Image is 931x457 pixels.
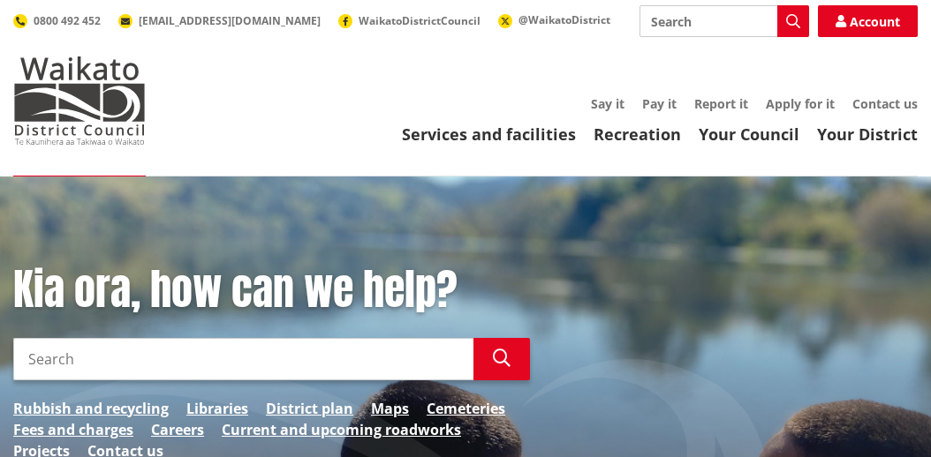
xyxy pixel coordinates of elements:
a: Rubbish and recycling [13,398,169,419]
a: Contact us [852,95,918,112]
a: Report it [694,95,748,112]
a: Fees and charges [13,419,133,440]
a: Your Council [699,124,799,145]
h1: Kia ora, how can we help? [13,265,530,316]
span: 0800 492 452 [34,13,101,28]
span: WaikatoDistrictCouncil [359,13,481,28]
input: Search input [13,338,473,380]
a: District plan [266,398,353,419]
a: [EMAIL_ADDRESS][DOMAIN_NAME] [118,13,321,28]
a: @WaikatoDistrict [498,12,610,27]
a: Apply for it [766,95,835,112]
input: Search input [640,5,809,37]
a: Careers [151,419,204,440]
a: WaikatoDistrictCouncil [338,13,481,28]
a: Services and facilities [402,124,576,145]
a: Libraries [186,398,248,419]
a: Cemeteries [427,398,505,419]
a: Your District [817,124,918,145]
a: Maps [371,398,409,419]
span: [EMAIL_ADDRESS][DOMAIN_NAME] [139,13,321,28]
a: Pay it [642,95,677,112]
a: Say it [591,95,624,112]
span: @WaikatoDistrict [518,12,610,27]
a: Recreation [594,124,681,145]
a: Current and upcoming roadworks [222,419,461,440]
a: 0800 492 452 [13,13,101,28]
a: Account [818,5,918,37]
img: Waikato District Council - Te Kaunihera aa Takiwaa o Waikato [13,56,146,145]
